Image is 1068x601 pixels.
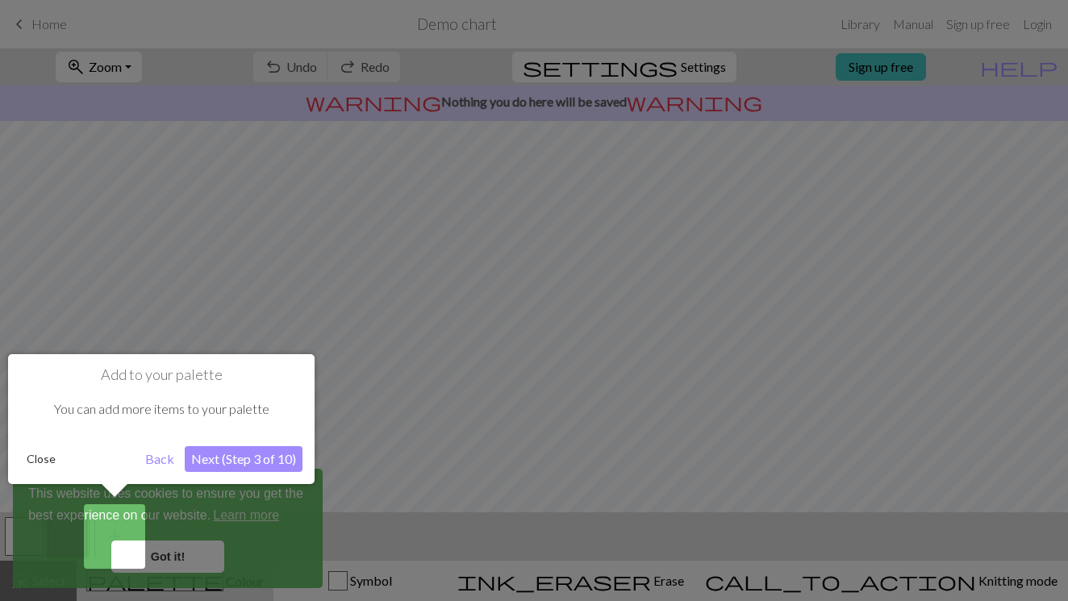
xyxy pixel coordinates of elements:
[20,447,62,471] button: Close
[20,366,302,384] h1: Add to your palette
[185,446,302,472] button: Next (Step 3 of 10)
[20,384,302,434] div: You can add more items to your palette
[8,354,315,484] div: Add to your palette
[139,446,181,472] button: Back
